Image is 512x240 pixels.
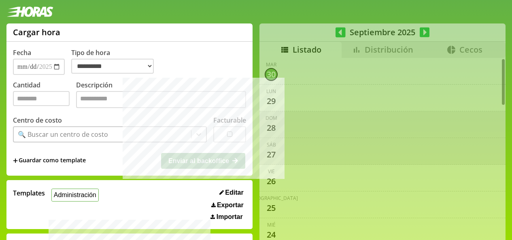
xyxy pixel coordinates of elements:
[51,189,99,201] button: Administración
[225,189,243,196] span: Editar
[13,156,18,165] span: +
[13,189,45,198] span: Templates
[18,130,108,139] div: 🔍 Buscar un centro de costo
[217,202,244,209] span: Exportar
[13,48,31,57] label: Fecha
[13,91,70,106] input: Cantidad
[217,189,246,197] button: Editar
[13,81,76,110] label: Cantidad
[13,27,60,38] h1: Cargar hora
[209,201,246,209] button: Exportar
[76,91,246,108] textarea: Descripción
[217,213,243,221] span: Importar
[213,116,246,125] label: Facturable
[71,59,154,74] select: Tipo de hora
[6,6,53,17] img: logotipo
[13,156,86,165] span: +Guardar como template
[71,48,160,75] label: Tipo de hora
[76,81,246,110] label: Descripción
[13,116,62,125] label: Centro de costo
